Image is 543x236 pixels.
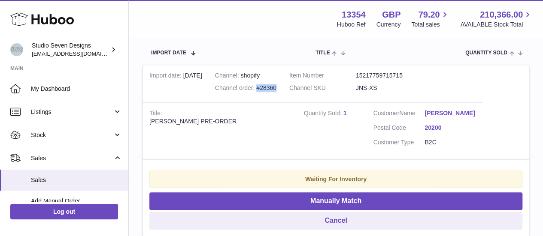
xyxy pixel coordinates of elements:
div: Currency [376,21,401,29]
dt: Customer Type [373,138,425,146]
div: [PERSON_NAME] PRE-ORDER [149,117,291,125]
span: [EMAIL_ADDRESS][DOMAIN_NAME] [32,50,126,57]
img: internalAdmin-13354@internal.huboo.com [10,43,23,56]
div: Huboo Ref [337,21,366,29]
span: Add Manual Order [31,197,122,205]
strong: 13354 [342,9,366,21]
span: Import date [151,50,186,56]
dt: Item Number [289,72,356,80]
span: My Dashboard [31,85,122,93]
a: Log out [10,204,118,219]
strong: GBP [382,9,400,21]
strong: Import date [149,72,183,81]
dt: Postal Code [373,124,425,134]
a: [PERSON_NAME] [425,109,476,117]
dd: B2C [425,138,476,146]
strong: Waiting For Inventory [305,176,367,182]
span: Total sales [411,21,449,29]
a: 1 [343,110,346,117]
div: #28360 [215,84,276,92]
span: 210,366.00 [480,9,523,21]
button: Manually Match [149,192,522,210]
span: Stock [31,131,113,139]
span: Title [315,50,330,56]
dt: Name [373,109,425,119]
a: 20200 [425,124,476,132]
dt: Channel SKU [289,84,356,92]
a: 79.20 Total sales [411,9,449,29]
td: [DATE] [143,65,209,103]
span: Quantity Sold [465,50,507,56]
span: 79.20 [418,9,440,21]
div: shopify [215,72,276,80]
button: Cancel [149,212,522,230]
strong: Quantity Sold [304,110,343,119]
span: AVAILABLE Stock Total [460,21,533,29]
span: Customer [373,110,399,117]
span: Sales [31,154,113,162]
span: Listings [31,108,113,116]
div: Studio Seven Designs [32,42,109,58]
strong: Channel order [215,84,257,93]
dd: JNS-XS [356,84,422,92]
a: 210,366.00 AVAILABLE Stock Total [460,9,533,29]
dd: 15217759715715 [356,72,422,80]
strong: Title [149,110,162,119]
span: Sales [31,176,122,184]
strong: Channel [215,72,241,81]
